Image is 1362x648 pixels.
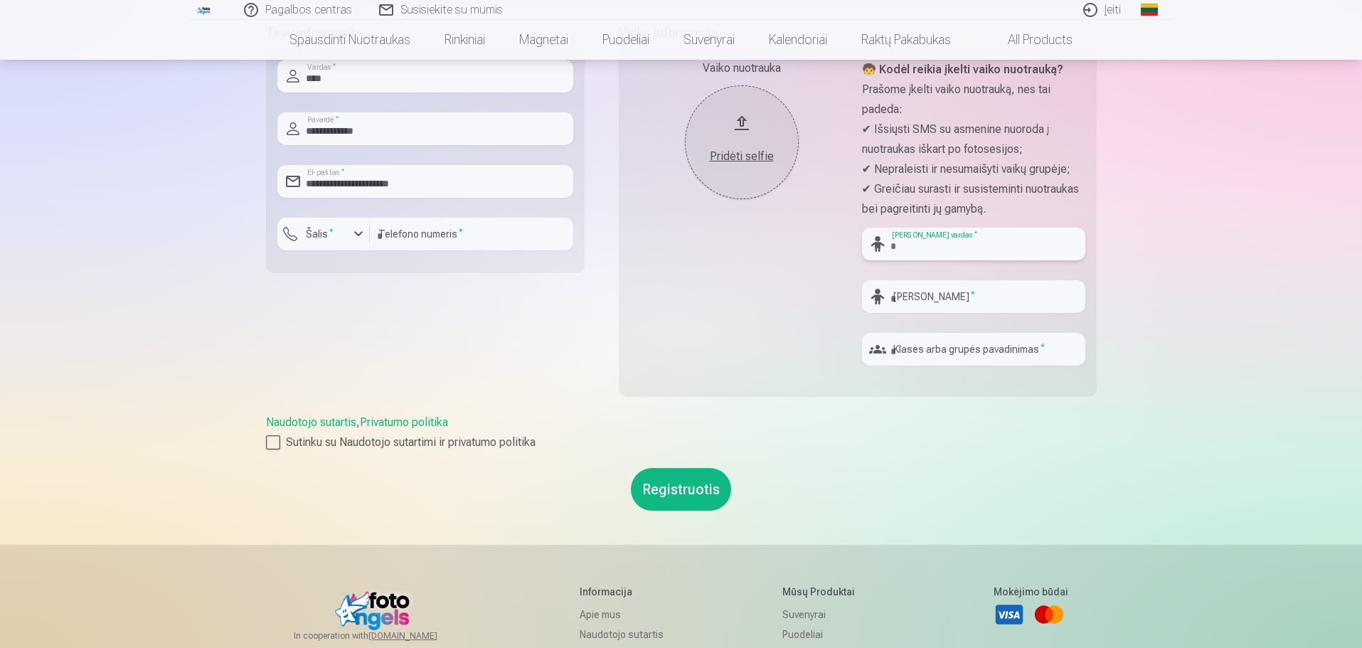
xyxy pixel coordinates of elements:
[782,605,885,625] a: Suvenyrai
[994,585,1068,599] h5: Mokėjimo būdai
[580,625,674,644] a: Naudotojo sutartis
[752,20,844,60] a: Kalendoriai
[631,468,731,511] button: Registruotis
[862,119,1085,159] p: ✔ Išsiųsti SMS su asmenine nuoroda į nuotraukas iškart po fotosesijos;
[862,63,1063,76] strong: 🧒 Kodėl reikia įkelti vaiko nuotrauką?
[844,20,968,60] a: Raktų pakabukas
[580,585,674,599] h5: Informacija
[862,179,1085,219] p: ✔ Greičiau surasti ir susisteminti nuotraukas bei pagreitinti jų gamybą.
[630,60,853,77] div: Vaiko nuotrauka
[368,630,472,642] a: [DOMAIN_NAME]
[300,227,339,241] label: Šalis
[272,20,427,60] a: Spausdinti nuotraukas
[580,605,674,625] a: Apie mus
[266,414,1097,451] div: ,
[862,80,1085,119] p: Prašome įkelti vaiko nuotrauką, nes tai padeda:
[782,585,885,599] h5: Mūsų produktai
[585,20,666,60] a: Puodeliai
[968,20,1090,60] a: All products
[1033,599,1065,630] a: Mastercard
[666,20,752,60] a: Suvenyrai
[994,599,1025,630] a: Visa
[699,148,784,165] div: Pridėti selfie
[360,415,448,429] a: Privatumo politika
[277,218,370,250] button: Šalis*
[427,20,502,60] a: Rinkiniai
[294,630,472,642] span: In cooperation with
[266,434,1097,451] label: Sutinku su Naudotojo sutartimi ir privatumo politika
[502,20,585,60] a: Magnetai
[782,625,885,644] a: Puodeliai
[266,415,356,429] a: Naudotojo sutartis
[862,159,1085,179] p: ✔ Nepraleisti ir nesumaišyti vaikų grupėje;
[196,6,212,14] img: /fa2
[685,85,799,199] button: Pridėti selfie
